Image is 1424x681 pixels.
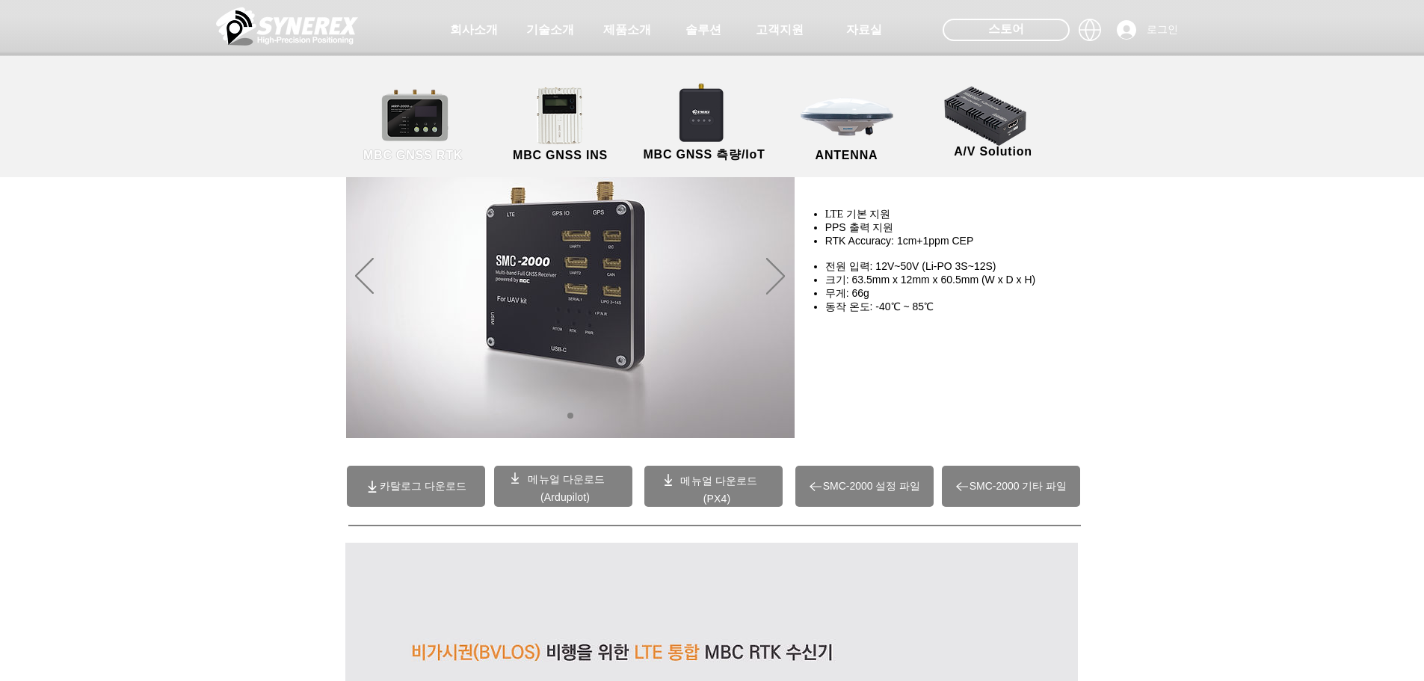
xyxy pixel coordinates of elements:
a: SMC-2000 설정 파일 [795,466,934,507]
div: 스토어 [943,19,1070,41]
a: (PX4) [703,493,731,505]
span: 제품소개 [603,22,651,38]
iframe: Wix Chat [1252,617,1424,681]
span: 고객지원 [756,22,804,38]
span: A/V Solution [954,145,1032,158]
span: SMC-2000 설정 파일 [823,480,921,493]
button: 로그인 [1106,16,1189,44]
a: ANTENNA [780,86,914,164]
a: 01 [567,413,573,419]
span: 솔루션 [685,22,721,38]
button: 이전 [355,258,374,297]
img: MGI2000_front-removebg-preview (1).png [517,83,608,148]
span: 자료실 [846,22,882,38]
span: MBC GNSS RTK [363,149,463,162]
a: (Ardupilot) [540,491,590,503]
a: 기술소개 [513,15,588,45]
div: 슬라이드쇼 [346,116,795,438]
span: 로그인 [1141,22,1183,37]
a: 회사소개 [437,15,511,45]
a: MBC GNSS INS [493,86,628,164]
span: 스토어 [988,21,1024,37]
a: 고객지원 [742,15,817,45]
img: 씨너렉스_White_simbol_대지 1.png [216,4,358,49]
span: 회사소개 [450,22,498,38]
span: MBC GNSS 측량/IoT [643,147,765,163]
button: 다음 [766,258,785,297]
a: 제품소개 [590,15,665,45]
img: SynRTK__.png [665,74,741,150]
a: 메뉴얼 다운로드 [528,473,605,485]
span: 무게: 66g [825,287,869,299]
span: 기술소개 [526,22,574,38]
span: 동작 온도: -40℃ ~ 85℃ [825,301,934,312]
a: 솔루션 [666,15,741,45]
a: MBC GNSS 측량/IoT [632,86,777,164]
a: MBC GNSS RTK [346,86,481,164]
span: MBC GNSS INS [513,149,608,162]
a: 자료실 [827,15,901,45]
a: 메뉴얼 다운로드 [680,475,757,487]
a: A/V Solution [926,82,1061,161]
span: ANTENNA [816,149,878,162]
span: 크기: 63.5mm x 12mm x 60.5mm (W x D x H) [825,274,1036,286]
span: 카탈로그 다운로드 [380,480,466,493]
span: SMC-2000 기타 파일 [970,480,1067,493]
a: 카탈로그 다운로드 [347,466,485,507]
nav: 슬라이드 [561,413,579,419]
span: RTK Accuracy: 1cm+1ppm CEP [825,235,974,247]
img: SMC2000.jpg [346,116,795,438]
a: SMC-2000 기타 파일 [942,466,1080,507]
span: 전원 입력: 12V~50V (Li-PO 3S~12S) [825,260,996,272]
